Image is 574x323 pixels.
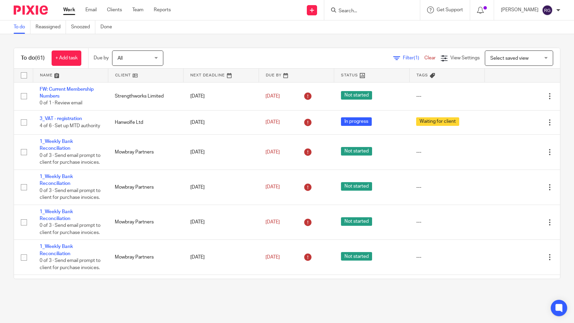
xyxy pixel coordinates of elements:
td: Hanwolfe Ltd [108,110,183,134]
span: Tags [416,73,428,77]
td: [DATE] [183,205,259,240]
td: Strengthworks Limited [108,82,183,110]
td: [DATE] [183,110,259,134]
span: Not started [341,182,372,191]
span: View Settings [450,56,480,60]
p: Due by [94,55,109,61]
div: --- [416,219,478,225]
td: [DATE] [183,170,259,205]
a: Team [132,6,143,13]
span: [DATE] [265,255,280,260]
a: Done [100,20,117,34]
span: [DATE] [265,150,280,155]
span: 0 of 3 · Send email prompt to client for purchase invoices. [40,153,100,165]
input: Search [338,8,399,14]
span: 4 of 6 · Set up MTD authority [40,123,100,128]
a: FW: Current Membership Numbers [40,87,94,99]
div: --- [416,254,478,261]
span: Not started [341,252,372,261]
span: (61) [35,55,45,61]
td: Mowbray Partners [108,240,183,275]
span: All [118,56,123,61]
span: 0 of 3 · Send email prompt to client for purchase invoices. [40,223,100,235]
td: [DATE] [183,275,259,310]
span: 0 of 3 · Send email prompt to client for purchase invoices. [40,258,100,270]
span: Not started [341,91,372,100]
span: Waiting for client [416,117,459,126]
span: Select saved view [490,56,529,61]
span: 0 of 3 · Send email prompt to client for purchase invoices. [40,188,100,200]
a: 1_Weekly Bank Reconciliation [40,139,73,151]
span: [DATE] [265,120,280,125]
a: To do [14,20,30,34]
a: Reassigned [36,20,66,34]
img: svg%3E [542,5,553,16]
a: Clear [424,56,436,60]
span: 0 of 1 · Review email [40,101,82,105]
a: Work [63,6,75,13]
span: [DATE] [265,94,280,99]
div: --- [416,149,478,156]
h1: To do [21,55,45,62]
span: Get Support [437,8,463,12]
span: Not started [341,147,372,156]
img: Pixie [14,5,48,15]
a: + Add task [52,50,81,66]
a: Reports [154,6,171,13]
td: [DATE] [183,135,259,170]
a: 3_VAT - registration [40,116,82,121]
span: [DATE] [265,185,280,190]
td: [DATE] [183,240,259,275]
span: In progress [341,117,372,126]
div: --- [416,184,478,191]
span: [DATE] [265,220,280,224]
a: Email [85,6,97,13]
td: Morgans Legal Ltd [108,275,183,310]
a: Snoozed [71,20,95,34]
a: 1_Weekly Bank Reconciliation [40,244,73,256]
p: [PERSON_NAME] [501,6,538,13]
span: Not started [341,217,372,226]
span: Filter [403,56,424,60]
td: [DATE] [183,82,259,110]
a: 1_Weekly Bank Reconciliation [40,209,73,221]
td: Mowbray Partners [108,170,183,205]
a: Clients [107,6,122,13]
div: --- [416,93,478,100]
span: (1) [414,56,419,60]
a: 1_Weekly Bank Reconciliation [40,174,73,186]
td: Mowbray Partners [108,135,183,170]
td: Mowbray Partners [108,205,183,240]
